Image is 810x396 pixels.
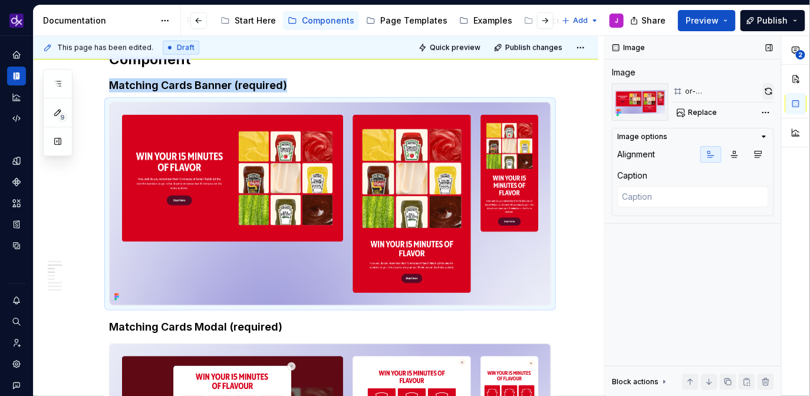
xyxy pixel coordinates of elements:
[7,376,26,395] button: Contact support
[7,334,26,352] a: Invite team
[7,45,26,64] a: Home
[678,10,736,31] button: Preview
[617,132,667,141] div: Image options
[612,374,669,390] div: Block actions
[796,50,805,60] span: 2
[624,10,673,31] button: Share
[7,194,26,213] a: Assets
[490,39,568,56] button: Publish changes
[109,320,551,334] h4: Matching Cards Modal (required)
[110,103,551,305] img: b5f78968-a7d9-4e20-9d6f-7a3d32c095b7.png
[573,16,588,25] span: Add
[673,104,722,121] button: Replace
[43,15,154,27] div: Documentation
[686,15,719,27] span: Preview
[216,11,281,30] a: Start Here
[235,15,276,27] div: Start Here
[109,78,551,93] h4: Matching Cards Banner (required)
[740,10,805,31] button: Publish
[58,113,67,122] span: 9
[7,67,26,85] a: Documentation
[302,15,354,27] div: Components
[93,9,460,32] div: Page tree
[617,132,769,141] button: Image options
[380,15,447,27] div: Page Templates
[7,173,26,192] a: Components
[109,50,551,69] h2: Component
[473,15,512,27] div: Examples
[283,11,359,30] a: Components
[688,108,717,117] span: Replace
[615,16,618,25] div: J
[7,236,26,255] a: Data sources
[7,109,26,128] a: Code automation
[430,43,480,52] span: Quick preview
[685,87,760,96] div: or-MatchingCardsBanner – Banner
[7,291,26,310] button: Notifications
[641,15,666,27] span: Share
[7,355,26,374] a: Settings
[7,151,26,170] a: Design tokens
[9,14,24,28] img: 0784b2da-6f85-42e6-8793-4468946223dc.png
[758,15,788,27] span: Publish
[612,83,669,121] img: b5f78968-a7d9-4e20-9d6f-7a3d32c095b7.png
[617,148,655,160] div: Alignment
[612,67,636,78] div: Image
[361,11,452,30] a: Page Templates
[7,215,26,234] a: Storybook stories
[415,39,486,56] button: Quick preview
[505,43,562,52] span: Publish changes
[617,170,647,181] div: Caption
[455,11,517,30] a: Examples
[558,12,602,29] button: Add
[7,88,26,107] a: Analytics
[7,312,26,331] button: Search ⌘K
[177,43,195,52] span: Draft
[57,43,153,52] span: This page has been edited.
